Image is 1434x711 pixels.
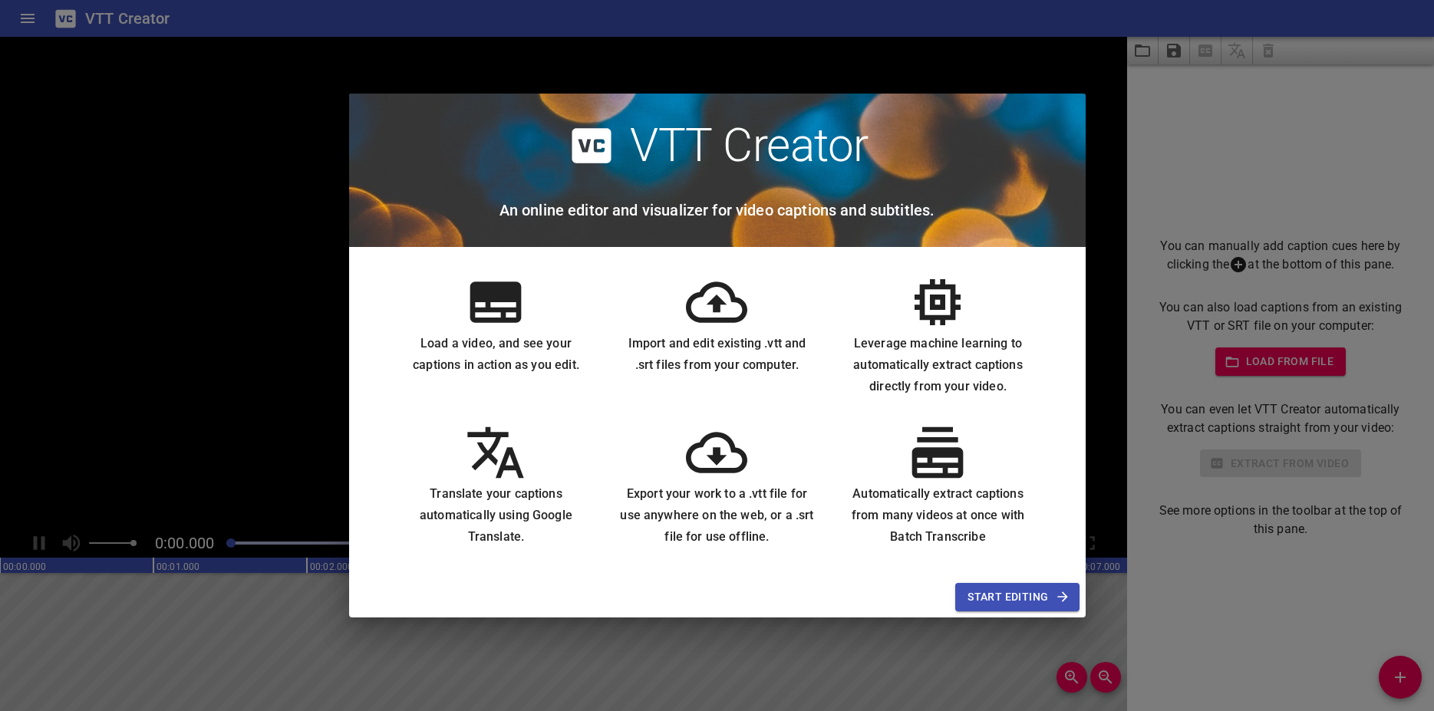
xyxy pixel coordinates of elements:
[968,588,1066,607] span: Start Editing
[839,483,1036,548] h6: Automatically extract captions from many videos at once with Batch Transcribe
[398,333,595,376] h6: Load a video, and see your captions in action as you edit.
[398,483,595,548] h6: Translate your captions automatically using Google Translate.
[618,483,815,548] h6: Export your work to a .vtt file for use anywhere on the web, or a .srt file for use offline.
[618,333,815,376] h6: Import and edit existing .vtt and .srt files from your computer.
[630,118,869,173] h2: VTT Creator
[955,583,1079,611] button: Start Editing
[499,198,935,222] h6: An online editor and visualizer for video captions and subtitles.
[839,333,1036,397] h6: Leverage machine learning to automatically extract captions directly from your video.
